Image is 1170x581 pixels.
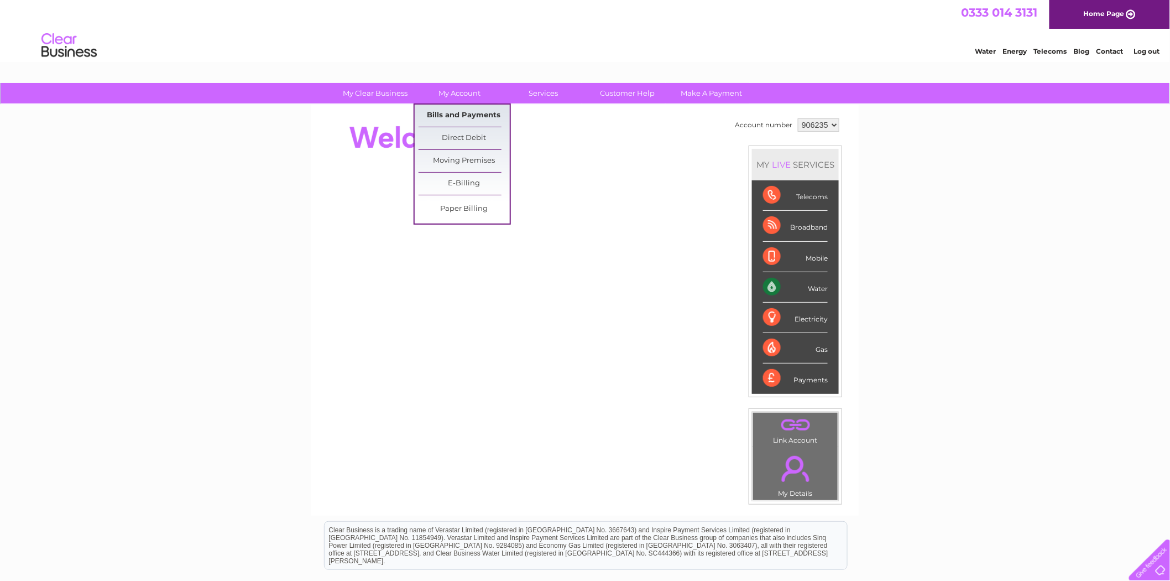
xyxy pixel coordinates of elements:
[753,447,838,501] td: My Details
[732,116,795,134] td: Account number
[419,173,510,195] a: E-Billing
[666,83,758,103] a: Make A Payment
[1034,47,1067,55] a: Telecoms
[763,242,828,272] div: Mobile
[752,149,839,180] div: MY SERVICES
[419,127,510,149] a: Direct Debit
[962,6,1038,19] a: 0333 014 3131
[419,105,510,127] a: Bills and Payments
[41,29,97,63] img: logo.png
[763,272,828,303] div: Water
[1096,47,1124,55] a: Contact
[770,159,793,170] div: LIVE
[325,6,847,54] div: Clear Business is a trading name of Verastar Limited (registered in [GEOGRAPHIC_DATA] No. 3667643...
[756,416,835,435] a: .
[763,364,828,393] div: Payments
[419,198,510,220] a: Paper Billing
[1003,47,1027,55] a: Energy
[1074,47,1090,55] a: Blog
[756,449,835,488] a: .
[763,303,828,333] div: Electricity
[1134,47,1159,55] a: Log out
[763,180,828,211] div: Telecoms
[763,211,828,241] div: Broadband
[498,83,589,103] a: Services
[753,412,838,447] td: Link Account
[330,83,421,103] a: My Clear Business
[763,333,828,364] div: Gas
[414,83,505,103] a: My Account
[975,47,996,55] a: Water
[582,83,673,103] a: Customer Help
[419,150,510,172] a: Moving Premises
